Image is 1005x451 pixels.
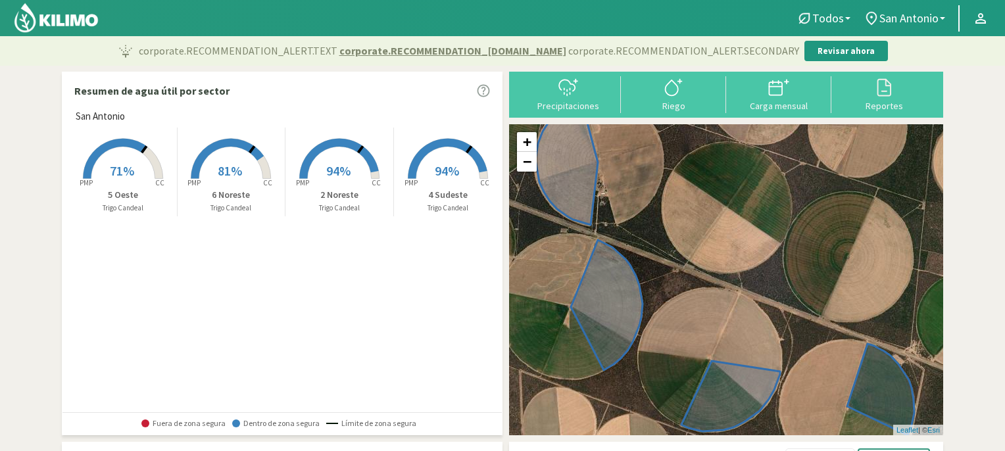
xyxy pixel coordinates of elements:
[394,202,502,214] p: Trigo Candeal
[812,11,844,25] span: Todos
[927,426,940,434] a: Esri
[435,162,459,179] span: 94%
[879,11,939,25] span: San Antonio
[139,43,799,59] p: corporate.RECOMMENDATION_ALERT.TEXT
[69,188,177,202] p: 5 Oeste
[76,109,125,124] span: San Antonio
[517,132,537,152] a: Zoom in
[13,2,99,34] img: Kilimo
[835,101,933,110] div: Reportes
[187,178,201,187] tspan: PMP
[372,178,381,187] tspan: CC
[893,425,943,436] div: | ©
[218,162,242,179] span: 81%
[730,101,827,110] div: Carga mensual
[831,76,937,111] button: Reportes
[568,43,799,59] span: corporate.RECOMMENDATION_ALERT.SECONDARY
[69,202,177,214] p: Trigo Candeal
[394,188,502,202] p: 4 Sudeste
[296,178,309,187] tspan: PMP
[726,76,831,111] button: Carga mensual
[74,83,230,99] p: Resumen de agua útil por sector
[178,188,285,202] p: 6 Noreste
[517,152,537,172] a: Zoom out
[285,202,393,214] p: Trigo Candeal
[326,162,351,179] span: 94%
[625,101,722,110] div: Riego
[804,41,888,62] button: Revisar ahora
[480,178,489,187] tspan: CC
[404,178,418,187] tspan: PMP
[516,76,621,111] button: Precipitaciones
[264,178,273,187] tspan: CC
[285,188,393,202] p: 2 Noreste
[178,202,285,214] p: Trigo Candeal
[155,178,164,187] tspan: CC
[339,43,566,59] span: corporate.RECOMMENDATION_[DOMAIN_NAME]
[520,101,617,110] div: Precipitaciones
[110,162,134,179] span: 71%
[896,426,918,434] a: Leaflet
[621,76,726,111] button: Riego
[141,419,226,428] span: Fuera de zona segura
[80,178,93,187] tspan: PMP
[326,419,416,428] span: Límite de zona segura
[818,45,875,58] p: Revisar ahora
[232,419,320,428] span: Dentro de zona segura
